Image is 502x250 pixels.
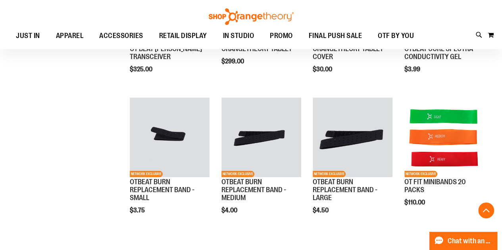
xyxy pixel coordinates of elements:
a: OTBEAT CORE SPECTRA CONDUCTIVITY GEL [404,45,473,61]
img: Product image for OTBEAT BURN REPLACEMENT BAND - SMALL [130,97,210,177]
span: $299.00 [221,58,245,65]
a: OTBEAT BURN REPLACEMENT BAND - MEDIUM [221,178,286,202]
a: Product image for OT FIT MINIBANDS 20 PACKSNETWORK EXCLUSIVE [404,97,484,178]
a: OTBEAT BURN REPLACEMENT BAND - SMALL [130,178,194,202]
a: RETAIL DISPLAY [151,27,215,45]
a: FINAL PUSH SALE [301,27,370,45]
button: Chat with an Expert [429,232,498,250]
a: Product image for OTBEAT BURN REPLACEMENT BAND - MEDIUMNETWORK EXCLUSIVE [221,97,301,178]
span: $325.00 [130,66,154,73]
img: Product image for OTBEAT BURN REPLACEMENT BAND - LARGE [313,97,392,177]
span: NETWORK EXCLUSIVE [313,171,346,177]
span: $30.00 [313,66,333,73]
div: product [400,94,488,226]
span: NETWORK EXCLUSIVE [404,171,437,177]
span: FINAL PUSH SALE [309,27,362,45]
a: Product image for OTBEAT BURN REPLACEMENT BAND - LARGENETWORK EXCLUSIVE [313,97,392,178]
span: APPAREL [56,27,84,45]
a: ACCESSORIES [91,27,151,45]
span: OTF BY YOU [378,27,414,45]
span: $4.00 [221,207,238,214]
a: OTBEAT BURN REPLACEMENT BAND - LARGE [313,178,377,202]
span: IN STUDIO [223,27,254,45]
span: NETWORK EXCLUSIVE [221,171,254,177]
img: Shop Orangetheory [208,8,295,25]
a: OTF BY YOU [370,27,422,45]
span: NETWORK EXCLUSIVE [130,171,163,177]
a: OT BEAT [PERSON_NAME] TRANSCEIVER [130,45,202,61]
a: Product image for OTBEAT BURN REPLACEMENT BAND - SMALLNETWORK EXCLUSIVE [130,97,210,178]
span: JUST IN [16,27,40,45]
img: Product image for OTBEAT BURN REPLACEMENT BAND - MEDIUM [221,97,301,177]
a: APPAREL [48,27,92,45]
div: product [217,94,305,234]
span: Chat with an Expert [448,237,492,245]
div: product [309,94,396,234]
a: IN STUDIO [215,27,262,45]
button: Back To Top [478,202,494,218]
span: ACCESSORIES [99,27,143,45]
span: $110.00 [404,199,426,206]
span: $3.75 [130,207,146,214]
div: product [126,94,213,234]
span: PROMO [270,27,293,45]
a: OT FIT MINIBANDS 20 PACKS [404,178,466,194]
span: RETAIL DISPLAY [159,27,207,45]
a: ORANGETHEORY TABLET COVER [313,45,383,61]
a: JUST IN [8,27,48,45]
a: PROMO [262,27,301,45]
span: $3.99 [404,66,421,73]
img: Product image for OT FIT MINIBANDS 20 PACKS [404,97,484,177]
span: $4.50 [313,207,330,214]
